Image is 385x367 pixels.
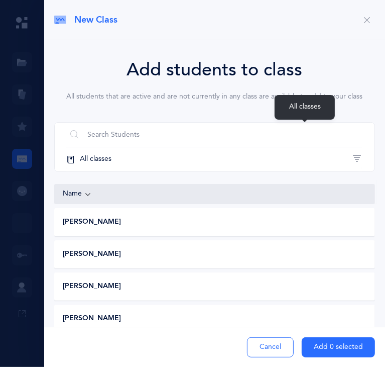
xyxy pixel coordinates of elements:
div: All classes [275,95,335,120]
button: All classes [66,147,362,171]
span: [PERSON_NAME] [63,217,121,227]
div: All students that are active and are not currently in any class are available to add to your class [54,91,375,102]
span: [PERSON_NAME] [63,249,121,259]
span: [PERSON_NAME] [63,314,121,324]
span: New Class [74,14,117,26]
iframe: Drift Widget Chat Controller [335,317,373,355]
div: Name [63,189,366,200]
div: Add students to class [54,56,375,83]
span: [PERSON_NAME] [63,282,121,292]
button: Add 0 selected [302,337,375,357]
button: Cancel [247,337,294,357]
input: Search Students [66,123,362,147]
